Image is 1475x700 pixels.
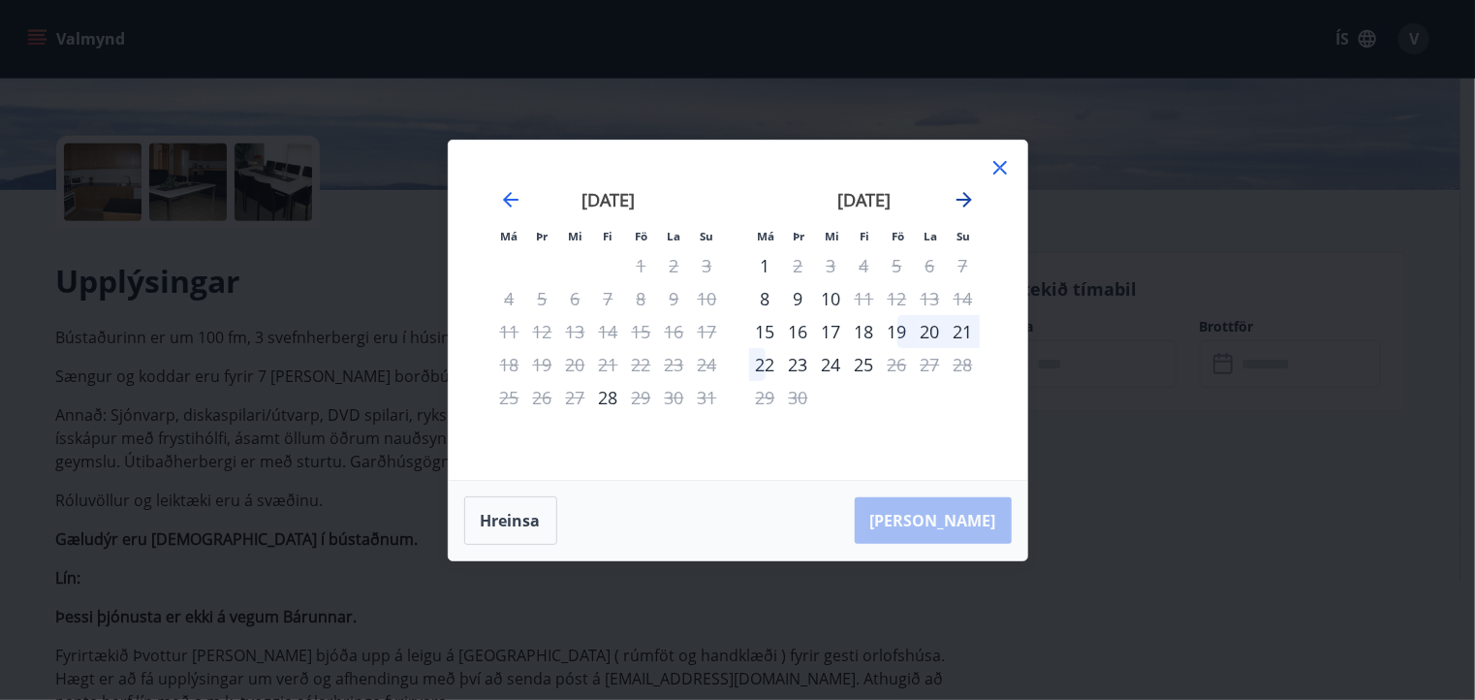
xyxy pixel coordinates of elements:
[625,381,658,414] td: Not available. föstudagur, 29. ágúst 2025
[625,381,658,414] div: Aðeins útritun í boði
[947,315,980,348] div: 21
[559,381,592,414] td: Not available. miðvikudagur, 27. ágúst 2025
[881,315,914,348] td: föstudagur, 19. september 2025
[604,229,613,243] small: Fi
[493,348,526,381] td: Not available. mánudagur, 18. ágúst 2025
[815,282,848,315] td: miðvikudagur, 10. september 2025
[592,315,625,348] td: Not available. fimmtudagur, 14. ágúst 2025
[947,315,980,348] td: sunnudagur, 21. september 2025
[749,249,782,282] div: Aðeins innritun í boði
[749,348,782,381] div: 22
[472,164,1004,457] div: Calendar
[825,229,839,243] small: Mi
[861,229,870,243] small: Fi
[658,348,691,381] td: Not available. laugardagur, 23. ágúst 2025
[881,249,914,282] td: Not available. föstudagur, 5. september 2025
[782,249,815,282] td: Not available. þriðjudagur, 2. september 2025
[625,348,658,381] td: Not available. föstudagur, 22. ágúst 2025
[625,282,658,315] td: Not available. föstudagur, 8. ágúst 2025
[749,381,782,414] td: Not available. mánudagur, 29. september 2025
[815,315,848,348] td: miðvikudagur, 17. september 2025
[947,348,980,381] td: Not available. sunnudagur, 28. september 2025
[925,229,938,243] small: La
[914,282,947,315] td: Not available. laugardagur, 13. september 2025
[881,315,914,348] div: 19
[914,315,947,348] td: laugardagur, 20. september 2025
[559,348,592,381] td: Not available. miðvikudagur, 20. ágúst 2025
[592,348,625,381] td: Not available. fimmtudagur, 21. ágúst 2025
[658,315,691,348] td: Not available. laugardagur, 16. ágúst 2025
[625,315,658,348] td: Not available. föstudagur, 15. ágúst 2025
[749,348,782,381] td: mánudagur, 22. september 2025
[526,348,559,381] td: Not available. þriðjudagur, 19. ágúst 2025
[493,315,526,348] td: Not available. mánudagur, 11. ágúst 2025
[782,282,815,315] td: þriðjudagur, 9. september 2025
[658,381,691,414] td: Not available. laugardagur, 30. ágúst 2025
[668,229,681,243] small: La
[782,348,815,381] td: þriðjudagur, 23. september 2025
[658,249,691,282] td: Not available. laugardagur, 2. ágúst 2025
[559,315,592,348] td: Not available. miðvikudagur, 13. ágúst 2025
[815,282,848,315] div: 10
[581,188,635,211] strong: [DATE]
[749,315,782,348] td: mánudagur, 15. september 2025
[881,348,914,381] div: Aðeins útritun í boði
[526,381,559,414] td: Not available. þriðjudagur, 26. ágúst 2025
[914,315,947,348] div: 20
[499,188,522,211] div: Move backward to switch to the previous month.
[837,188,891,211] strong: [DATE]
[815,315,848,348] div: 17
[947,249,980,282] td: Not available. sunnudagur, 7. september 2025
[848,348,881,381] div: 25
[592,282,625,315] td: Not available. fimmtudagur, 7. ágúst 2025
[568,229,582,243] small: Mi
[749,282,782,315] div: Aðeins innritun í boði
[782,249,815,282] div: Aðeins útritun í boði
[691,348,724,381] td: Not available. sunnudagur, 24. ágúst 2025
[782,348,815,381] div: 23
[658,282,691,315] td: Not available. laugardagur, 9. ágúst 2025
[782,381,815,414] td: Not available. þriðjudagur, 30. september 2025
[526,282,559,315] td: Not available. þriðjudagur, 5. ágúst 2025
[691,282,724,315] td: Not available. sunnudagur, 10. ágúst 2025
[493,381,526,414] td: Not available. mánudagur, 25. ágúst 2025
[848,315,881,348] div: 18
[493,282,526,315] td: Not available. mánudagur, 4. ágúst 2025
[848,282,881,315] div: Aðeins útritun í boði
[592,381,625,414] td: fimmtudagur, 28. ágúst 2025
[815,348,848,381] div: 24
[815,348,848,381] td: miðvikudagur, 24. september 2025
[758,229,775,243] small: Má
[592,381,625,414] div: Aðeins innritun í boði
[749,282,782,315] td: mánudagur, 8. september 2025
[957,229,971,243] small: Su
[625,249,658,282] td: Not available. föstudagur, 1. ágúst 2025
[501,229,518,243] small: Má
[749,315,782,348] div: Aðeins innritun í boði
[914,348,947,381] td: Not available. laugardagur, 27. september 2025
[537,229,549,243] small: Þr
[947,282,980,315] td: Not available. sunnudagur, 14. september 2025
[749,249,782,282] td: mánudagur, 1. september 2025
[848,249,881,282] td: Not available. fimmtudagur, 4. september 2025
[635,229,647,243] small: Fö
[881,348,914,381] td: Not available. föstudagur, 26. september 2025
[691,381,724,414] td: Not available. sunnudagur, 31. ágúst 2025
[464,496,557,545] button: Hreinsa
[881,282,914,315] td: Not available. föstudagur, 12. september 2025
[782,315,815,348] div: 16
[892,229,904,243] small: Fö
[914,249,947,282] td: Not available. laugardagur, 6. september 2025
[848,282,881,315] td: Not available. fimmtudagur, 11. september 2025
[782,282,815,315] div: 9
[848,315,881,348] td: fimmtudagur, 18. september 2025
[815,249,848,282] td: Not available. miðvikudagur, 3. september 2025
[701,229,714,243] small: Su
[559,282,592,315] td: Not available. miðvikudagur, 6. ágúst 2025
[848,348,881,381] td: fimmtudagur, 25. september 2025
[782,315,815,348] td: þriðjudagur, 16. september 2025
[526,315,559,348] td: Not available. þriðjudagur, 12. ágúst 2025
[691,315,724,348] td: Not available. sunnudagur, 17. ágúst 2025
[691,249,724,282] td: Not available. sunnudagur, 3. ágúst 2025
[953,188,976,211] div: Move forward to switch to the next month.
